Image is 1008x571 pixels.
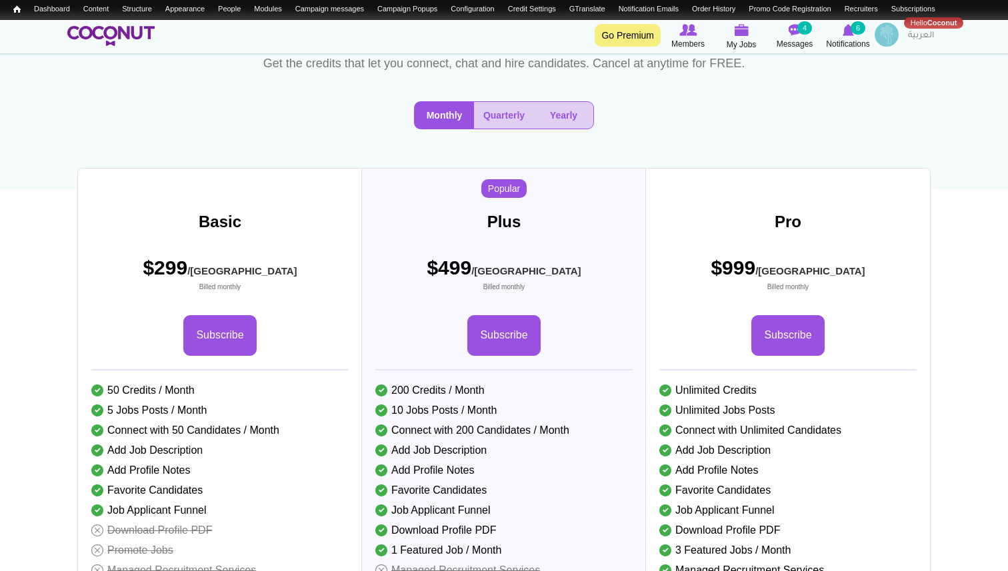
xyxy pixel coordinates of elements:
small: Billed monthly [143,283,297,292]
small: Billed monthly [427,283,581,292]
a: Structure [115,3,159,15]
a: Reports [95,17,133,29]
li: 3 Featured Jobs / Month [659,540,917,560]
span: Messages [777,37,813,51]
small: Billed monthly [711,283,865,292]
a: GTranslate [563,3,612,15]
li: 10 Jobs Posts / Month [375,400,633,420]
li: 1 Featured Job / Month [375,540,633,560]
span: Home [13,5,21,14]
a: Subscribe [467,315,540,356]
a: Credit Settings [501,3,563,15]
li: Download Profile PDF [375,520,633,540]
h3: Pro [646,213,930,231]
a: Campaign messages [289,3,371,15]
span: My Jobs [727,38,757,51]
li: Connect with 50 Candidates / Month [91,420,349,440]
button: Monthly [415,102,474,129]
a: Dashboard [27,3,77,15]
a: Notifications Notifications 6 [821,23,875,51]
li: Add Job Description [659,440,917,460]
li: Connect with Unlimited Candidates [659,420,917,440]
sub: /[GEOGRAPHIC_DATA] [187,265,297,277]
a: Modules [247,3,289,15]
li: Add Job Description [375,440,633,460]
a: HelloCoconut [904,17,964,29]
li: Add Profile Notes [659,460,917,480]
a: العربية [901,23,941,49]
span: Notifications [826,37,869,51]
span: $299 [143,254,297,292]
li: Promote Jobs [91,540,349,560]
li: Favorite Candidates [375,480,633,500]
a: Go Premium [595,24,661,47]
li: Add Profile Notes [91,460,349,480]
a: Browse Members Members [661,23,715,51]
li: Add Profile Notes [375,460,633,480]
span: Members [671,37,705,51]
p: Get the credits that let you connect, chat and hire candidates. Cancel at anytime for FREE. [258,53,750,75]
li: Add Job Description [91,440,349,460]
li: Unlimited Jobs Posts [659,400,917,420]
li: Unlimited Credits [659,380,917,400]
li: Favorite Candidates [659,480,917,500]
li: Favorite Candidates [91,480,349,500]
a: Invite Statistics [134,17,196,29]
li: 50 Credits / Month [91,380,349,400]
a: Log out [963,17,1001,29]
li: Job Applicant Funnel [91,500,349,520]
h3: Plus [362,213,646,231]
span: $999 [711,254,865,292]
a: Recruiters [838,3,885,15]
a: Notification Emails [612,3,685,15]
li: 200 Credits / Month [375,380,633,400]
a: Campaign Popups [371,3,444,15]
a: Unsubscribe List [27,17,95,29]
button: Quarterly [474,102,534,129]
li: Connect with 200 Candidates / Month [375,420,633,440]
img: Home [67,26,155,46]
a: Home [7,3,27,16]
li: Job Applicant Funnel [375,500,633,520]
a: Content [77,3,115,15]
a: Order History [685,3,742,15]
li: Download Profile PDF [659,520,917,540]
a: Configuration [444,3,501,15]
a: Promo Code Registration [742,3,837,15]
sub: /[GEOGRAPHIC_DATA] [471,265,581,277]
a: Subscriptions [885,3,942,15]
a: Subscribe [751,315,824,356]
a: People [211,3,247,15]
span: Popular [481,179,527,198]
strong: Coconut [927,19,957,27]
li: Job Applicant Funnel [659,500,917,520]
sub: /[GEOGRAPHIC_DATA] [755,265,865,277]
a: Subscribe [183,315,256,356]
span: $499 [427,254,581,292]
a: Messages Messages 4 [768,23,821,51]
a: My Jobs My Jobs [715,23,768,51]
li: Download Profile PDF [91,520,349,540]
a: Appearance [159,3,211,15]
h3: Basic [78,213,362,231]
li: 5 Jobs Posts / Month [91,400,349,420]
button: Yearly [534,102,593,129]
